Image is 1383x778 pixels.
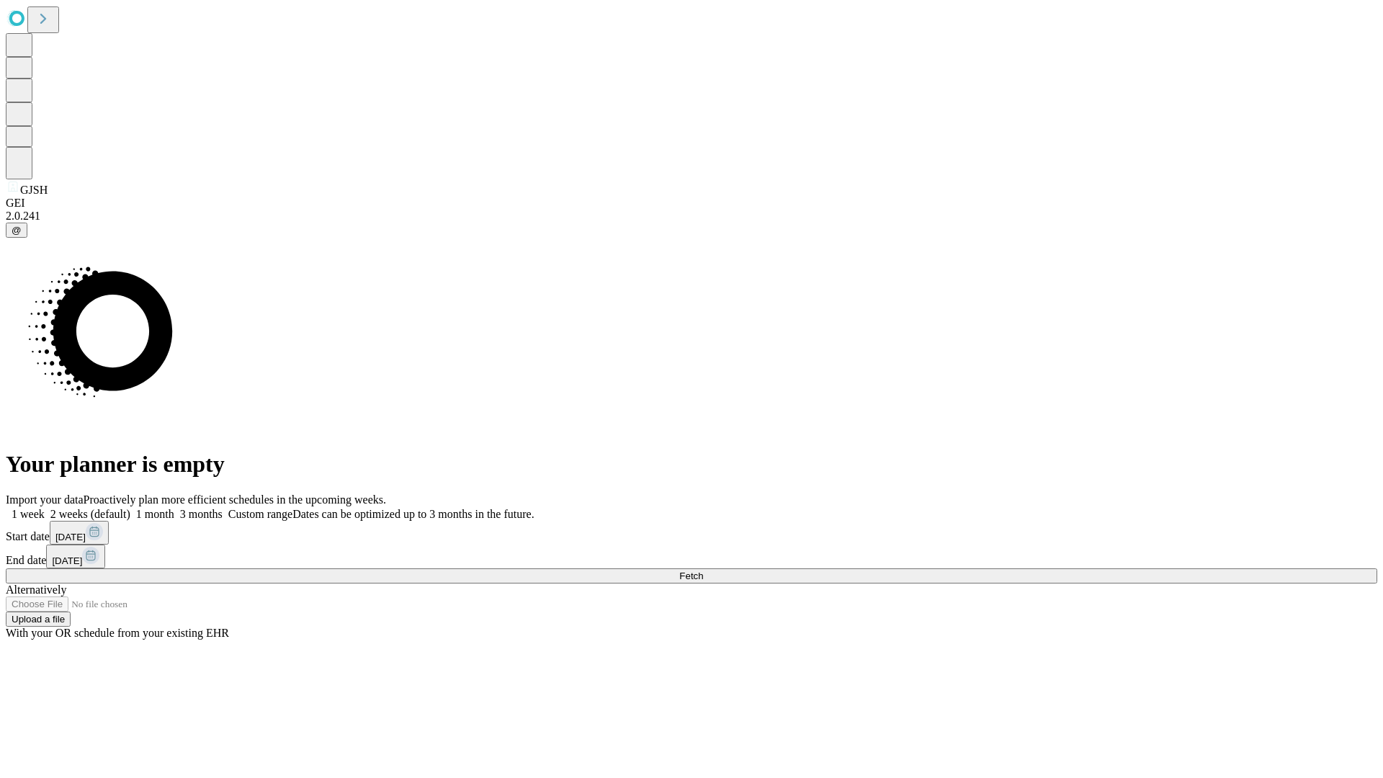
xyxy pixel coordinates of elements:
span: Proactively plan more efficient schedules in the upcoming weeks. [84,493,386,506]
button: [DATE] [46,545,105,568]
button: @ [6,223,27,238]
span: With your OR schedule from your existing EHR [6,627,229,639]
div: Start date [6,521,1377,545]
button: Upload a file [6,612,71,627]
span: @ [12,225,22,236]
span: 2 weeks (default) [50,508,130,520]
span: Fetch [679,571,703,581]
button: Fetch [6,568,1377,583]
span: [DATE] [52,555,82,566]
span: Import your data [6,493,84,506]
span: Custom range [228,508,292,520]
h1: Your planner is empty [6,451,1377,478]
span: [DATE] [55,532,86,542]
div: 2.0.241 [6,210,1377,223]
span: 1 week [12,508,45,520]
button: [DATE] [50,521,109,545]
div: End date [6,545,1377,568]
span: GJSH [20,184,48,196]
span: Alternatively [6,583,66,596]
span: 1 month [136,508,174,520]
span: 3 months [180,508,223,520]
div: GEI [6,197,1377,210]
span: Dates can be optimized up to 3 months in the future. [292,508,534,520]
